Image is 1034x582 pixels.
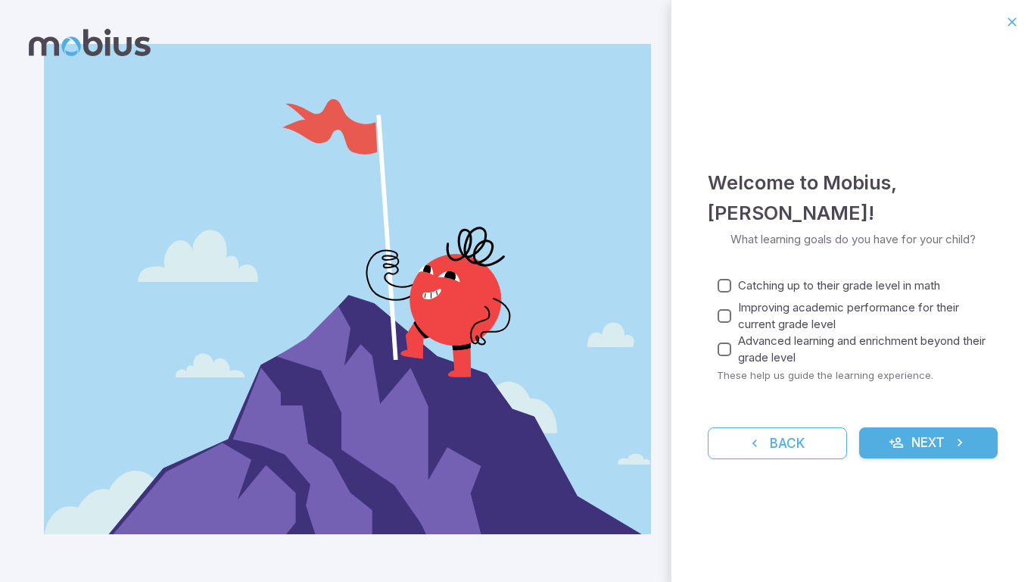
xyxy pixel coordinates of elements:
span: Advanced learning and enrichment beyond their grade level [738,333,986,366]
button: Back [708,427,847,459]
button: Next [859,427,998,459]
p: What learning goals do you have for your child? [730,231,976,248]
span: Improving academic performance for their current grade level [738,299,986,333]
p: These help us guide the learning experience. [717,368,998,382]
h4: Welcome to Mobius , [PERSON_NAME] ! [708,167,998,228]
img: parent_2-illustration [44,44,651,534]
span: Catching up to their grade level in math [738,277,940,294]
